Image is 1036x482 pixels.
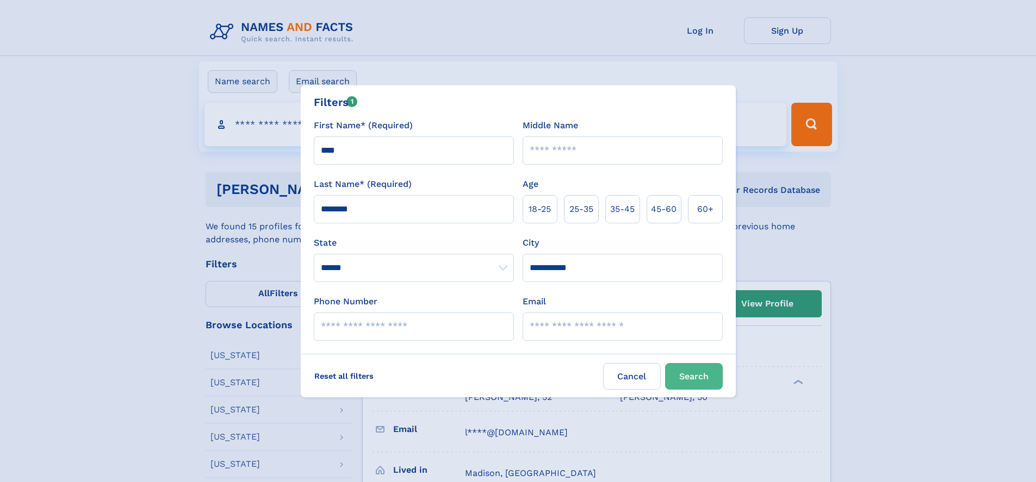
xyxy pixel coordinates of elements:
[314,119,413,132] label: First Name* (Required)
[314,236,514,249] label: State
[529,203,551,216] span: 18‑25
[651,203,677,216] span: 45‑60
[603,363,661,390] label: Cancel
[523,119,578,132] label: Middle Name
[314,178,412,191] label: Last Name* (Required)
[665,363,723,390] button: Search
[610,203,635,216] span: 35‑45
[523,295,546,308] label: Email
[314,295,377,308] label: Phone Number
[697,203,714,216] span: 60+
[569,203,593,216] span: 25‑35
[523,178,538,191] label: Age
[523,236,539,249] label: City
[307,363,381,389] label: Reset all filters
[314,94,358,110] div: Filters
